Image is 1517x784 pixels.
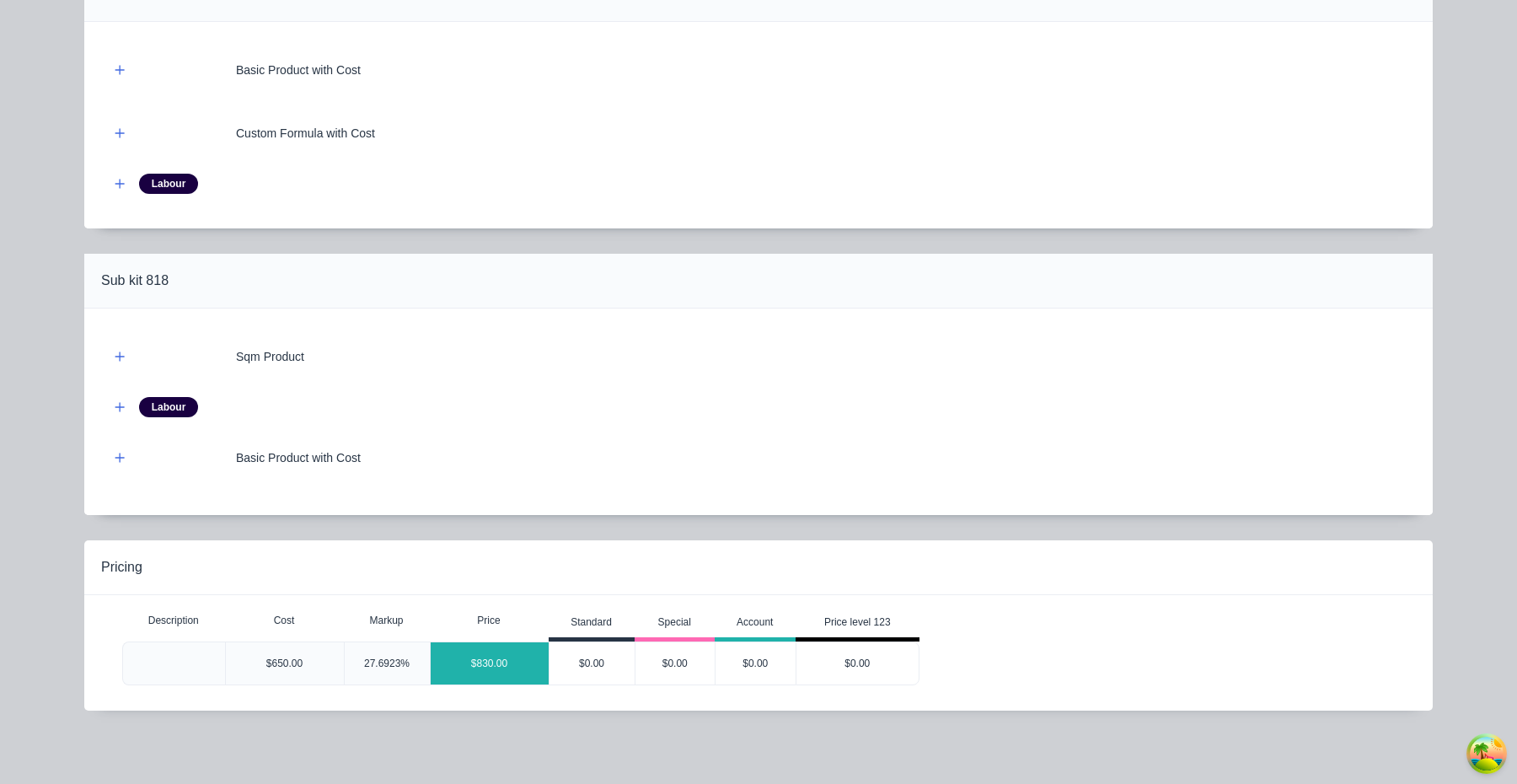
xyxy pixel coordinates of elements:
div: Labour [139,174,198,194]
div: Custom Formula with Cost [236,125,375,142]
div: $0.00 [796,642,919,685]
div: Special [658,615,691,630]
div: Price [430,604,549,637]
div: Labour [139,397,198,417]
div: 27.6923% [344,642,430,685]
div: $830.00 [431,642,549,685]
div: Basic Product with Cost [236,62,361,79]
button: Open Tanstack query devtools [1470,737,1504,771]
div: Sqm Product [236,348,304,366]
div: Sub kit 818 [101,271,169,291]
div: Cost [225,604,344,637]
div: Pricing [101,557,142,577]
div: Description [135,599,212,642]
div: $650.00 [225,642,344,685]
div: Price level 123 [824,615,891,630]
div: Account [737,615,773,630]
div: Standard [571,615,612,630]
div: Markup [344,604,430,637]
div: $0.00 [716,642,796,685]
div: $0.00 [549,642,635,685]
div: $0.00 [635,642,716,685]
div: Basic Product with Cost [236,449,361,467]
